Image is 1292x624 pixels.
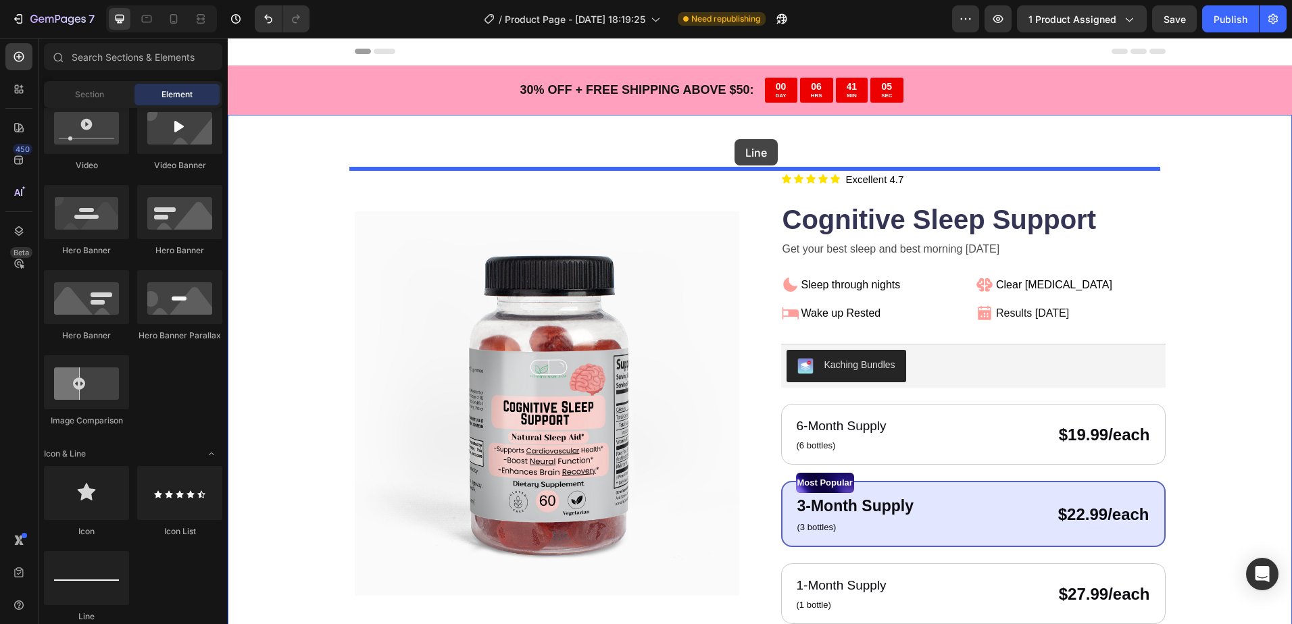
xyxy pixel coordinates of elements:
[10,247,32,258] div: Beta
[1164,14,1186,25] span: Save
[1152,5,1197,32] button: Save
[255,5,309,32] div: Undo/Redo
[44,159,129,172] div: Video
[137,159,222,172] div: Video Banner
[1028,12,1116,26] span: 1 product assigned
[44,448,86,460] span: Icon & Line
[5,5,101,32] button: 7
[505,12,645,26] span: Product Page - [DATE] 18:19:25
[1202,5,1259,32] button: Publish
[44,610,129,623] div: Line
[137,244,222,257] div: Hero Banner
[89,11,95,27] p: 7
[1214,12,1247,26] div: Publish
[1017,5,1147,32] button: 1 product assigned
[201,443,222,465] span: Toggle open
[44,330,129,342] div: Hero Banner
[44,525,129,538] div: Icon
[44,415,129,427] div: Image Comparison
[44,43,222,70] input: Search Sections & Elements
[75,88,104,101] span: Section
[228,38,1292,624] iframe: Design area
[1246,558,1278,590] div: Open Intercom Messenger
[13,144,32,155] div: 450
[44,244,129,257] div: Hero Banner
[137,330,222,342] div: Hero Banner Parallax
[137,525,222,538] div: Icon List
[691,13,760,25] span: Need republishing
[499,12,502,26] span: /
[161,88,193,101] span: Element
